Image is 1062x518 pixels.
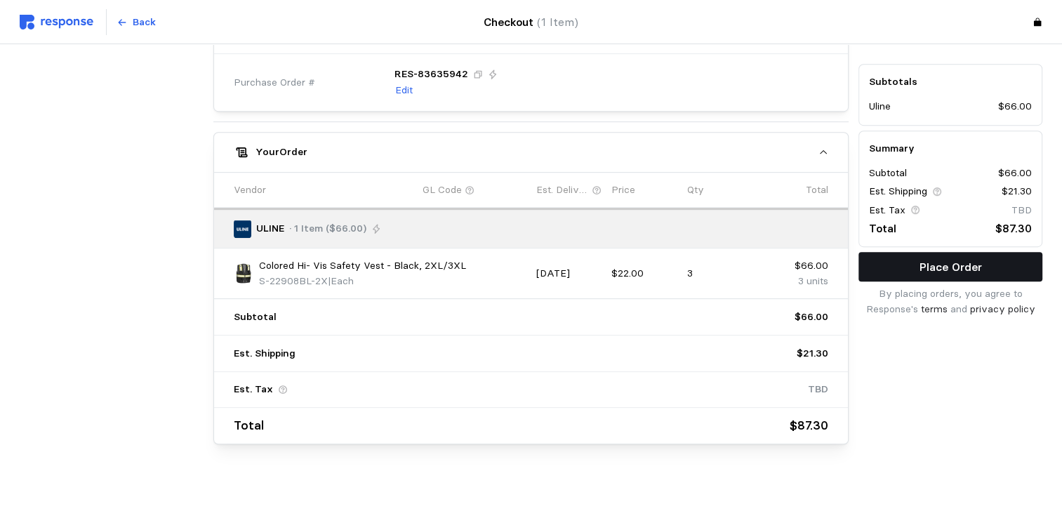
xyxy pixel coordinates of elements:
[869,141,1032,156] h5: Summary
[998,166,1032,181] p: $66.00
[611,266,677,281] p: $22.00
[970,303,1035,315] a: privacy policy
[808,382,828,397] p: TBD
[763,274,829,289] p: 3 units
[536,182,590,198] p: Est. Delivery
[806,182,828,198] p: Total
[234,310,277,325] p: Subtotal
[687,182,704,198] p: Qty
[109,9,164,36] button: Back
[20,15,93,29] img: svg%3e
[995,220,1032,237] p: $87.30
[234,382,273,397] p: Est. Tax
[259,258,466,274] p: Colored Hi- Vis Safety Vest - Black, 2XL/3XL
[858,252,1042,281] button: Place Order
[289,221,366,237] p: · 1 Item ($66.00)
[920,258,982,276] p: Place Order
[869,74,1032,89] h5: Subtotals
[423,182,462,198] p: GL Code
[234,182,266,198] p: Vendor
[858,286,1042,317] p: By placing orders, you agree to Response's and
[763,258,829,274] p: $66.00
[1002,185,1032,200] p: $21.30
[234,263,254,284] img: S-22908BL-2X
[797,346,828,361] p: $21.30
[214,172,848,444] div: YourOrder
[484,13,578,31] h4: Checkout
[256,221,284,237] p: ULINE
[687,266,753,281] p: 3
[255,145,307,159] h5: Your Order
[395,83,413,98] p: Edit
[998,100,1032,115] p: $66.00
[536,266,602,281] p: [DATE]
[259,274,328,287] span: S-22908BL-2X
[394,67,468,82] p: RES-83635942
[234,416,264,436] p: Total
[790,416,828,436] p: $87.30
[1011,203,1032,218] p: TBD
[869,166,907,181] p: Subtotal
[133,15,156,30] p: Back
[795,310,828,325] p: $66.00
[394,82,413,99] button: Edit
[537,15,578,29] span: (1 Item)
[869,220,896,237] p: Total
[214,133,848,172] button: YourOrder
[869,100,891,115] p: Uline
[328,274,354,287] span: | Each
[611,182,635,198] p: Price
[234,346,296,361] p: Est. Shipping
[921,303,948,315] a: terms
[869,203,905,218] p: Est. Tax
[869,185,927,200] p: Est. Shipping
[234,75,315,91] span: Purchase Order #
